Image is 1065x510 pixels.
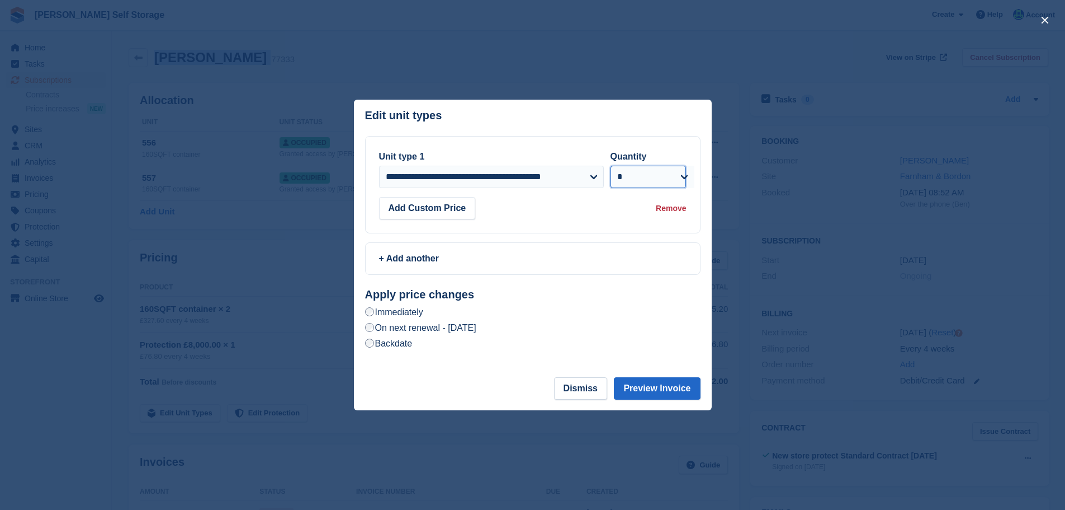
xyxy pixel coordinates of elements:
[365,322,476,334] label: On next renewal - [DATE]
[365,323,374,332] input: On next renewal - [DATE]
[554,377,607,400] button: Dismiss
[365,307,374,316] input: Immediately
[379,197,476,219] button: Add Custom Price
[610,152,647,161] label: Quantity
[656,203,686,214] div: Remove
[379,152,425,161] label: Unit type 1
[1036,11,1054,29] button: close
[365,288,475,301] strong: Apply price changes
[365,306,423,318] label: Immediately
[365,242,700,275] a: + Add another
[365,339,374,348] input: Backdate
[365,109,442,122] p: Edit unit types
[614,377,700,400] button: Preview Invoice
[365,338,413,349] label: Backdate
[379,252,687,265] div: + Add another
